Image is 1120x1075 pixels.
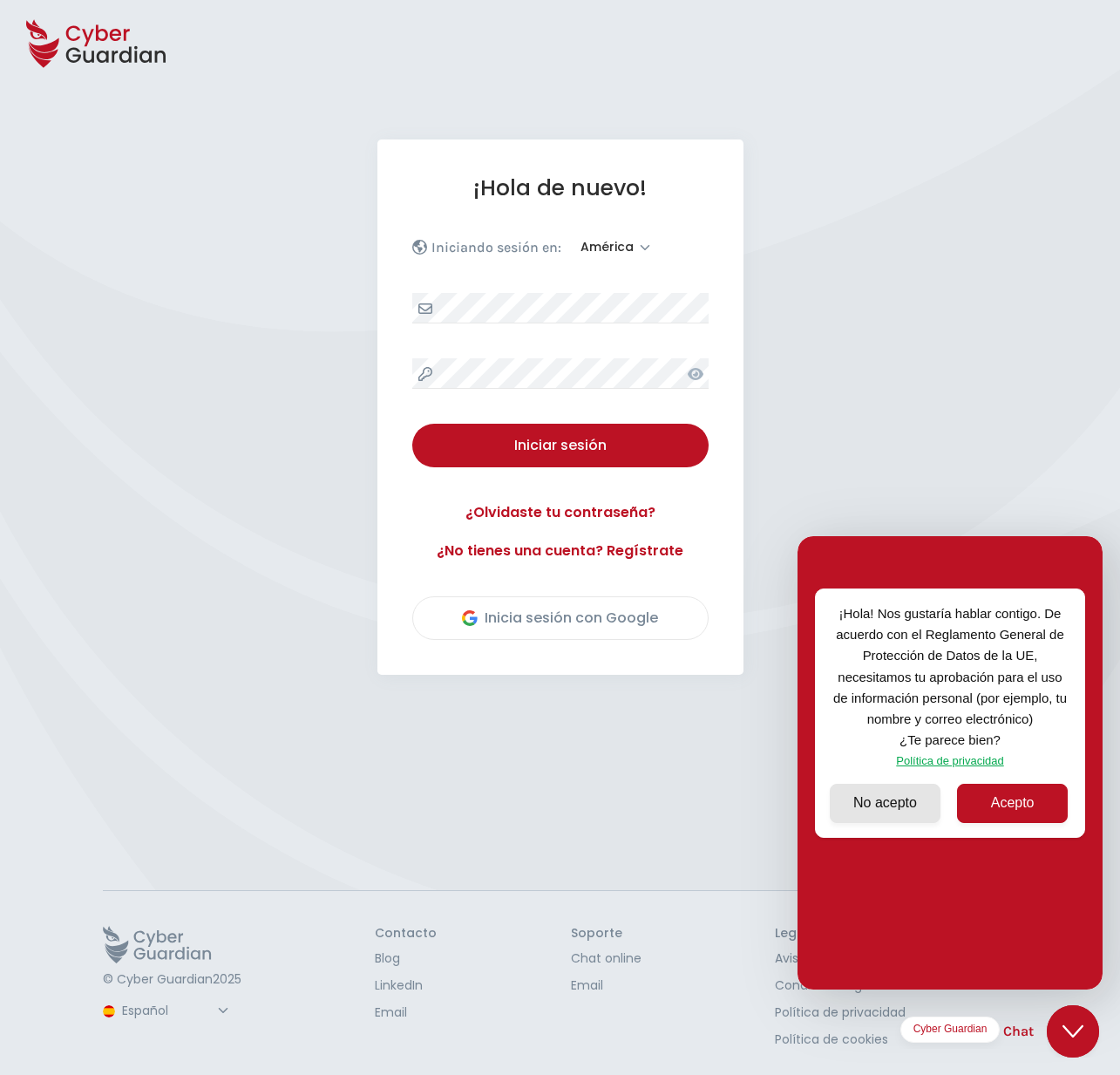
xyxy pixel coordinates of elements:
[775,976,1017,995] a: Condiciones generales de contratación
[103,1005,115,1017] img: region-logo
[425,435,696,456] div: Iniciar sesión
[798,536,1103,990] iframe: chat widget
[375,1004,437,1022] a: Email
[571,949,641,968] a: Chat online
[571,926,641,942] h3: Soporte
[462,608,658,629] div: Inicia sesión con Google
[412,424,709,467] button: Iniciar sesión
[103,972,241,988] p: © Cyber Guardian 2025
[431,239,561,256] p: Iniciando sesión en:
[775,1004,1017,1022] a: Política de privacidad
[775,949,1017,968] a: Aviso legal y condiciones de uso
[412,502,709,523] a: ¿Olvidaste tu contraseña?
[775,1031,1017,1049] a: Política de cookies
[375,976,437,995] a: LinkedIn
[375,926,437,942] h3: Contacto
[412,541,709,561] a: ¿No tienes una cuenta? Regístrate
[412,596,709,640] button: Inicia sesión con Google
[571,976,641,995] a: Email
[775,926,1017,942] h3: Legal
[412,174,709,201] h1: ¡Hola de nuevo!
[1047,1005,1103,1058] iframe: chat widget
[798,1010,1103,1049] iframe: chat widget
[375,949,437,968] a: Blog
